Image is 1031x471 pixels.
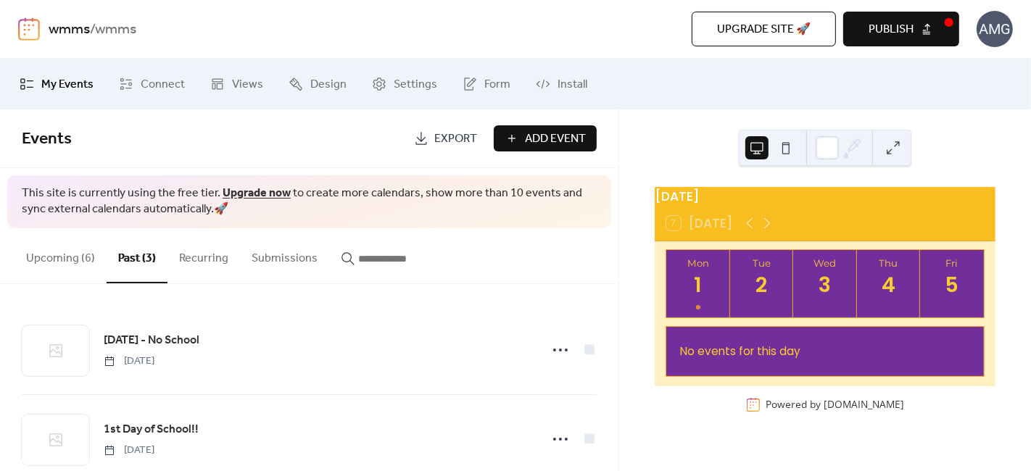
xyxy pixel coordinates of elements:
a: Connect [108,64,196,104]
button: Thu4 [857,250,921,317]
a: Form [452,64,521,104]
button: Mon1 [666,250,730,317]
button: Fri5 [920,250,984,317]
span: Install [558,76,587,93]
button: Upgrade site 🚀 [692,12,836,46]
span: Export [434,130,477,148]
div: 4 [876,272,902,299]
div: Mon [671,257,726,269]
button: Upcoming (6) [15,228,107,282]
span: Add Event [525,130,586,148]
span: Design [310,76,347,93]
span: [DATE] [104,443,154,458]
div: No events for this day [668,333,982,370]
div: 5 [939,272,965,299]
a: Design [278,64,357,104]
button: Tue2 [730,250,794,317]
b: / [90,16,95,43]
span: 1st Day of School!! [104,421,199,438]
div: [DATE] [655,187,995,206]
a: [DOMAIN_NAME] [824,398,905,412]
span: Events [22,123,72,155]
div: 1 [685,272,711,299]
span: Connect [141,76,185,93]
span: Form [484,76,510,93]
button: Past (3) [107,228,167,283]
a: Install [525,64,598,104]
div: Tue [734,257,790,269]
div: 3 [812,272,838,299]
button: Add Event [494,125,597,151]
button: Submissions [240,228,329,282]
div: AMG [977,11,1013,47]
a: [DATE] - No School [104,331,199,350]
div: Thu [861,257,916,269]
button: Recurring [167,228,240,282]
a: Settings [361,64,448,104]
img: logo [18,17,40,41]
span: [DATE] - No School [104,332,199,349]
div: Powered by [766,398,905,412]
span: Publish [869,21,914,38]
a: Upgrade now [223,182,291,204]
a: 1st Day of School!! [104,420,199,439]
button: Wed3 [793,250,857,317]
span: Views [232,76,263,93]
div: Fri [924,257,980,269]
a: wmms [49,16,90,43]
span: Upgrade site 🚀 [717,21,811,38]
span: This site is currently using the free tier. to create more calendars, show more than 10 events an... [22,186,597,218]
a: My Events [9,64,104,104]
div: Wed [798,257,853,269]
span: My Events [41,76,94,93]
div: 2 [749,272,775,299]
b: wmms [95,16,136,43]
span: [DATE] [104,354,154,369]
button: Publish [843,12,959,46]
a: Views [199,64,274,104]
span: Settings [394,76,437,93]
a: Export [403,125,488,151]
